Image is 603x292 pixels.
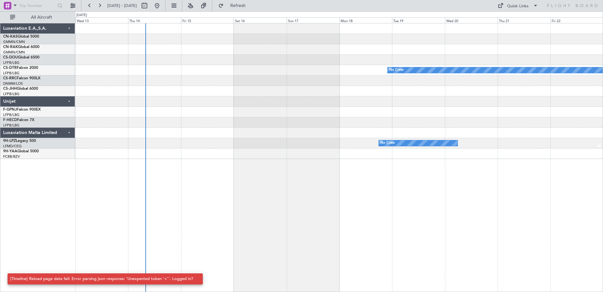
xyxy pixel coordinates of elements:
[3,56,39,59] a: CS-DOUGlobal 6500
[3,139,16,143] span: 9H-LPZ
[19,1,56,10] input: Trip Number
[3,118,34,122] a: F-HECDFalcon 7X
[3,66,17,70] span: CS-DTR
[16,15,67,20] span: All Aircraft
[3,45,39,49] a: CN-RAKGlobal 6000
[225,3,251,8] span: Refresh
[339,17,392,23] div: Mon 18
[234,17,286,23] div: Sat 16
[3,66,38,70] a: CS-DTRFalcon 2000
[3,87,17,91] span: CS-JHH
[3,149,39,153] a: 9H-YAAGlobal 5000
[76,13,87,18] div: [DATE]
[3,118,17,122] span: F-HECD
[3,108,41,112] a: F-GPNJFalcon 900EX
[3,76,40,80] a: CS-RRCFalcon 900LX
[75,17,128,23] div: Wed 13
[3,92,20,96] a: LFPB/LBG
[3,144,21,149] a: LFMD/CEQ
[389,65,404,75] div: No Crew
[3,123,20,128] a: LFPB/LBG
[3,71,20,76] a: LFPB/LBG
[3,60,20,65] a: LFPB/LBG
[128,17,181,23] div: Thu 14
[3,40,25,44] a: GMMN/CMN
[3,108,17,112] span: F-GPNJ
[3,50,25,55] a: GMMN/CMN
[3,139,36,143] a: 9H-LPZLegacy 500
[181,17,234,23] div: Fri 15
[215,1,253,11] button: Refresh
[498,17,550,23] div: Thu 21
[3,81,23,86] a: DNMM/LOS
[3,45,18,49] span: CN-RAK
[10,276,193,282] div: [Timeline] Reload page data fail: Error parsing json response: 'Unexpected token '<''. Logged in?
[7,12,68,22] button: All Aircraft
[495,1,541,11] button: Quick Links
[392,17,445,23] div: Tue 19
[3,76,17,80] span: CS-RRC
[287,17,339,23] div: Sun 17
[3,154,20,159] a: FCBB/BZV
[445,17,498,23] div: Wed 20
[507,3,529,9] div: Quick Links
[3,56,18,59] span: CS-DOU
[550,17,603,23] div: Fri 22
[3,87,38,91] a: CS-JHHGlobal 6000
[380,138,395,148] div: No Crew
[3,113,20,117] a: LFPB/LBG
[3,35,39,39] a: CN-KASGlobal 5000
[107,3,137,9] span: [DATE] - [DATE]
[3,149,17,153] span: 9H-YAA
[3,35,18,39] span: CN-KAS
